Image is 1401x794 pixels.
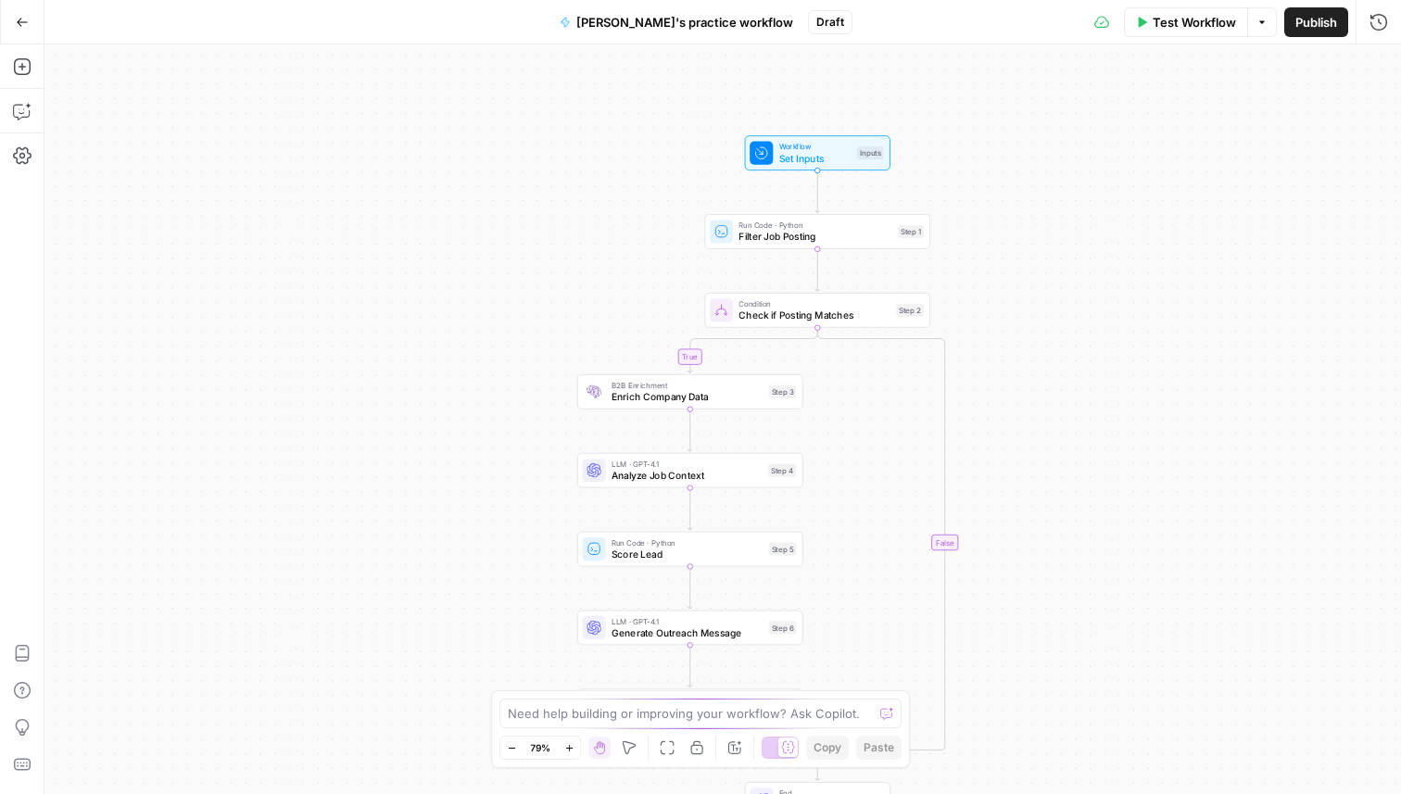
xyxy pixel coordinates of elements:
[704,293,930,328] div: ConditionCheck if Posting MatchesStep 2
[1295,13,1337,32] span: Publish
[738,230,891,245] span: Filter Job Posting
[704,214,930,249] div: Run Code · PythonFilter Job PostingStep 1
[864,739,894,756] span: Paste
[688,488,692,531] g: Edge from step_4 to step_5
[857,146,884,159] div: Inputs
[688,645,692,687] g: Edge from step_6 to step_7
[612,536,763,548] span: Run Code · Python
[612,389,763,404] span: Enrich Company Data
[815,249,820,292] g: Edge from step_1 to step_2
[1153,13,1236,32] span: Test Workflow
[738,297,890,309] span: Condition
[576,13,793,32] span: [PERSON_NAME]'s practice workflow
[768,464,797,477] div: Step 4
[530,740,550,755] span: 79%
[738,220,891,232] span: Run Code · Python
[896,304,924,317] div: Step 2
[817,328,945,758] g: Edge from step_2 to step_2-conditional-end
[688,328,817,373] g: Edge from step_2 to step_3
[856,736,902,760] button: Paste
[688,566,692,609] g: Edge from step_5 to step_6
[612,379,763,391] span: B2B Enrichment
[738,308,890,322] span: Check if Posting Matches
[612,547,763,561] span: Score Lead
[1284,7,1348,37] button: Publish
[704,135,930,170] div: WorkflowSet InputsInputs
[816,14,844,31] span: Draft
[549,7,804,37] button: [PERSON_NAME]'s practice workflow
[612,458,763,470] span: LLM · GPT-4.1
[577,532,803,567] div: Run Code · PythonScore LeadStep 5
[814,739,841,756] span: Copy
[612,468,763,483] span: Analyze Job Context
[577,611,803,646] div: LLM · GPT-4.1Generate Outreach MessageStep 6
[688,410,692,452] g: Edge from step_3 to step_4
[1124,7,1247,37] button: Test Workflow
[898,225,924,238] div: Step 1
[612,615,763,627] span: LLM · GPT-4.1
[587,384,601,399] img: lpaqdqy7dn0qih3o8499dt77wl9d
[769,385,797,398] div: Step 3
[815,170,820,213] g: Edge from start to step_1
[769,621,797,634] div: Step 6
[806,736,849,760] button: Copy
[779,151,852,166] span: Set Inputs
[612,625,763,640] span: Generate Outreach Message
[815,753,820,780] g: Edge from step_2-conditional-end to end
[577,688,803,724] div: Format JSONFormat Final OutputStep 7
[779,141,852,153] span: Workflow
[577,374,803,410] div: B2B EnrichmentEnrich Company DataStep 3
[769,543,797,556] div: Step 5
[577,453,803,488] div: LLM · GPT-4.1Analyze Job ContextStep 4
